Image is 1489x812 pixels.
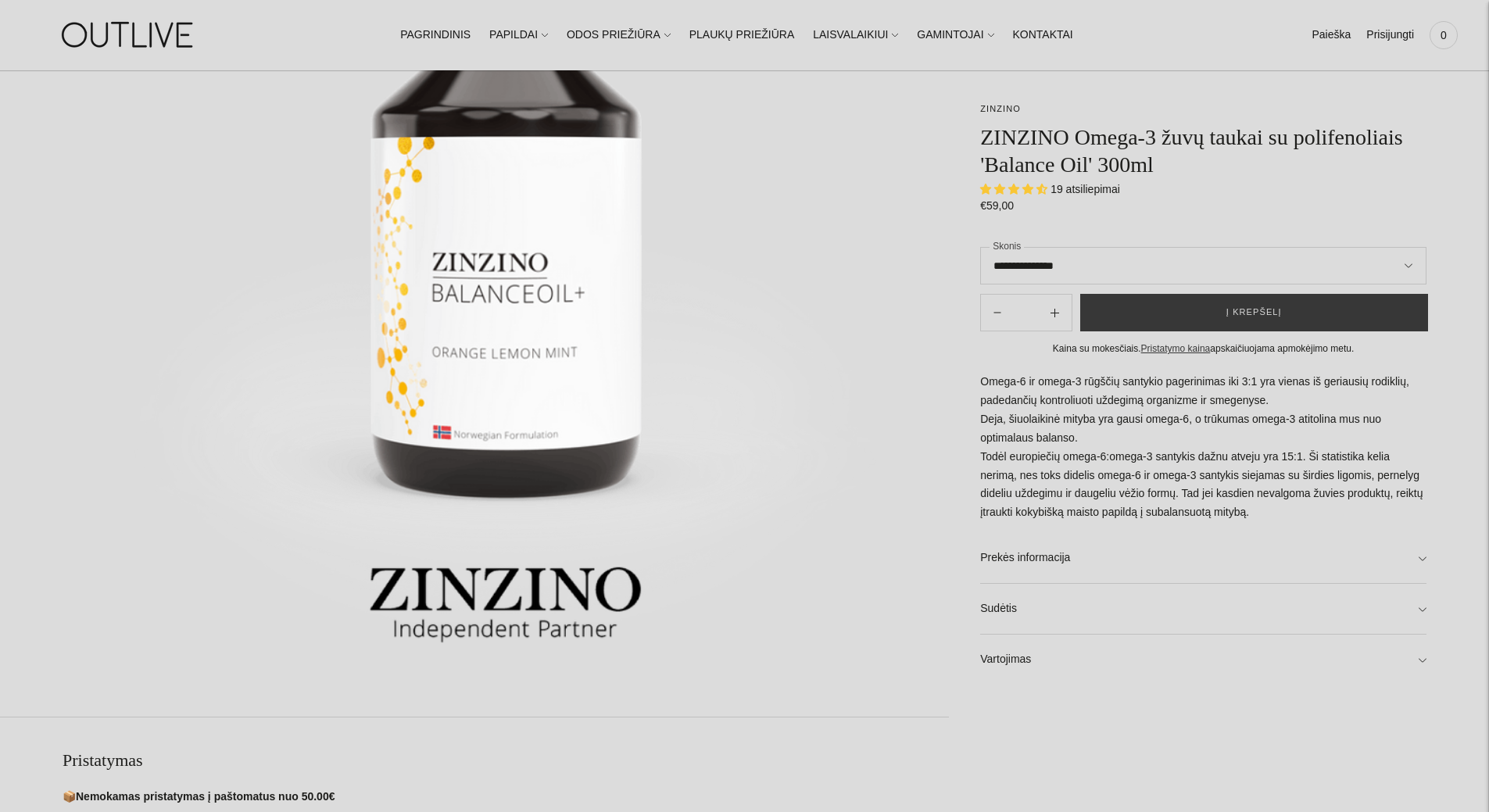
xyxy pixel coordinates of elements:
[489,18,548,52] a: PAPILDAI
[1012,18,1072,52] a: KONTAKTAI
[400,18,471,52] a: PAGRINDINIS
[1226,305,1282,320] span: Į krepšelį
[76,790,335,803] strong: Nemokamas pristatymas į paštomatus nuo 50.00€
[689,18,795,52] a: PLAUKŲ PRIEŽIŪRA
[980,123,1426,178] h1: ZINZINO Omega-3 žuvų taukai su polifenoliais 'Balance Oil' 300ml
[980,373,1426,523] p: Omega-6 ir omega-3 rūgščių santykio pagerinimas iki 3:1 yra vienas iš geriausių rodiklių, padedan...
[980,341,1426,357] div: Kaina su mokesčiais. apskaičiuojama apmokėjimo metu.
[980,183,1051,195] span: 4.74 stars
[63,788,949,807] p: 📦
[1014,302,1037,324] input: Product quantity
[813,18,898,52] a: LAISVALAIKIUI
[31,8,227,62] img: OUTLIVE
[567,18,671,52] a: ODOS PRIEŽIŪRA
[917,18,993,52] a: GAMINTOJAI
[1430,18,1458,52] a: 0
[1366,18,1414,52] a: Prisijungti
[1141,343,1211,354] a: Pristatymo kaina
[1433,24,1455,46] span: 0
[1080,294,1428,331] button: Į krepšelį
[980,584,1426,634] a: Sudėtis
[980,199,1014,212] span: €59,00
[1312,18,1351,52] a: Paieška
[981,294,1014,331] button: Add product quantity
[980,533,1426,583] a: Prekės informacija
[980,104,1021,113] a: ZINZINO
[63,749,949,772] h2: Pristatymas
[1038,294,1072,331] button: Subtract product quantity
[980,635,1426,685] a: Vartojimas
[1051,183,1120,195] span: 19 atsiliepimai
